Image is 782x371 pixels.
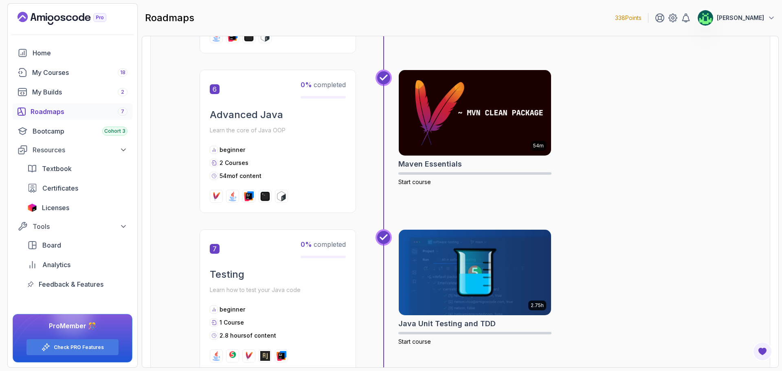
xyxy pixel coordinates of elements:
p: 2.75h [531,302,544,309]
span: Licenses [42,203,69,213]
button: user profile image[PERSON_NAME] [697,10,775,26]
a: bootcamp [13,123,132,139]
span: Start course [398,338,431,345]
button: Check PRO Features [26,339,119,356]
h2: Testing [210,268,346,281]
p: beginner [220,146,245,154]
div: Resources [33,145,127,155]
a: courses [13,64,132,81]
a: board [22,237,132,253]
p: 54m [533,143,544,149]
img: java logo [211,32,221,42]
p: 54m of content [220,172,261,180]
span: Start course [398,178,431,185]
img: maven logo [211,191,221,201]
span: 2 [121,89,124,95]
span: completed [301,81,346,89]
img: assertj logo [260,351,270,361]
h2: Maven Essentials [398,158,462,170]
span: Textbook [42,164,72,173]
img: terminal logo [244,32,254,42]
a: Check PRO Features [54,344,104,351]
h2: Java Unit Testing and TDD [398,318,496,329]
button: Open Feedback Button [753,342,772,361]
a: Java Unit Testing and TDD card2.75hJava Unit Testing and TDDStart course [398,229,551,346]
img: maven logo [244,351,254,361]
img: java logo [228,191,237,201]
img: intellij logo [277,351,286,361]
p: Learn how to test your Java code [210,284,346,296]
div: Home [33,48,127,58]
span: 7 [210,244,220,254]
p: beginner [220,305,245,314]
span: Board [42,240,61,250]
p: 2.8 hours of content [220,331,276,340]
h2: roadmaps [145,11,194,24]
span: 1 Course [220,319,244,326]
span: 18 [120,69,125,76]
a: textbook [22,160,132,177]
div: Bootcamp [33,126,127,136]
div: My Builds [32,87,127,97]
div: Roadmaps [31,107,127,116]
img: junit logo [228,351,237,361]
img: Maven Essentials card [399,70,551,156]
p: [PERSON_NAME] [717,14,764,22]
button: Tools [13,219,132,234]
div: My Courses [32,68,127,77]
img: java logo [211,351,221,361]
button: Resources [13,143,132,157]
a: certificates [22,180,132,196]
img: bash logo [260,32,270,42]
p: Learn the core of Java OOP [210,125,346,136]
div: Tools [33,222,127,231]
img: Java Unit Testing and TDD card [399,230,551,315]
span: Certificates [42,183,78,193]
a: licenses [22,200,132,216]
span: Feedback & Features [39,279,103,289]
span: 6 [210,84,220,94]
img: terminal logo [260,191,270,201]
span: 0 % [301,240,312,248]
span: Analytics [42,260,70,270]
a: feedback [22,276,132,292]
img: user profile image [698,10,713,26]
span: 7 [121,108,124,115]
h2: Advanced Java [210,108,346,121]
span: completed [301,240,346,248]
a: analytics [22,257,132,273]
a: builds [13,84,132,100]
p: 338 Points [615,14,641,22]
a: roadmaps [13,103,132,120]
span: 0 % [301,81,312,89]
a: home [13,45,132,61]
span: 2 Courses [220,159,248,166]
a: Maven Essentials card54mMaven EssentialsStart course [398,70,551,186]
img: bash logo [277,191,286,201]
img: jetbrains icon [27,204,37,212]
img: intellij logo [228,32,237,42]
img: intellij logo [244,191,254,201]
a: Landing page [18,12,125,25]
span: Cohort 3 [104,128,125,134]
